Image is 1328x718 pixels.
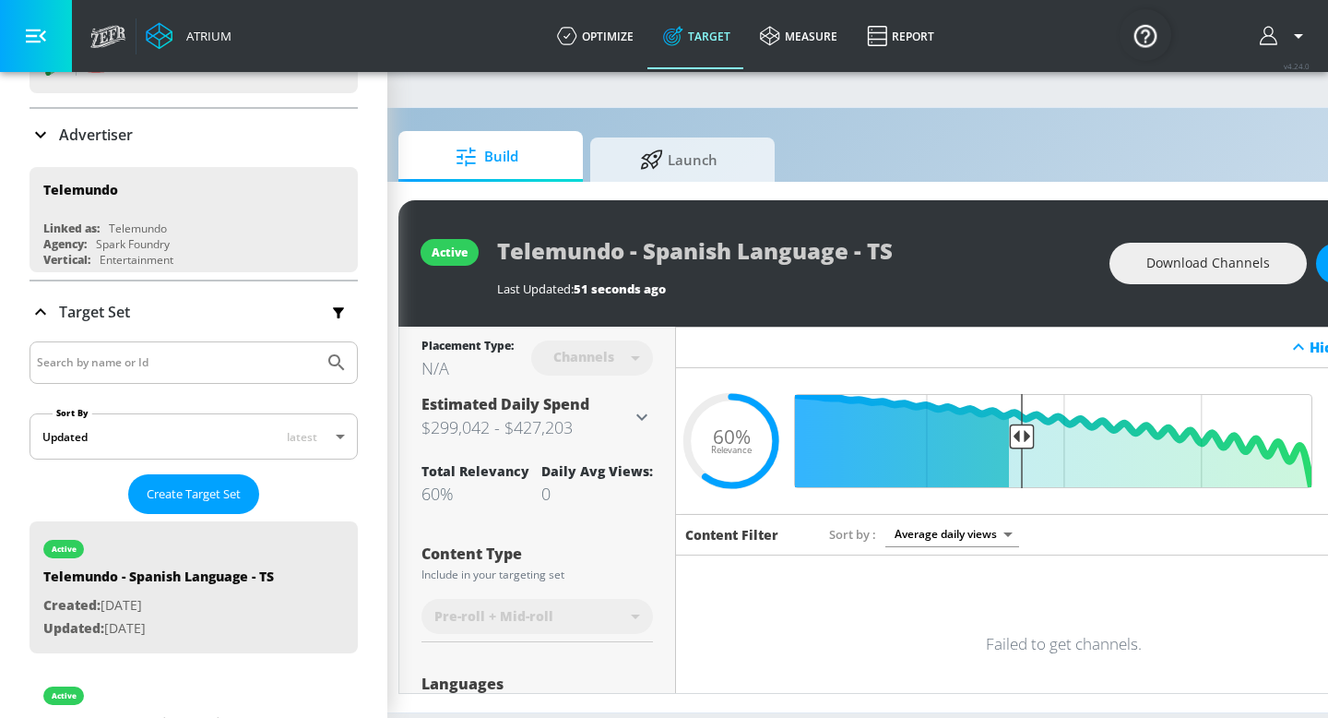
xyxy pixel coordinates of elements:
[986,633,1142,654] h6: Failed to get channels.
[421,676,653,691] div: Languages
[30,521,358,653] div: activeTelemundo - Spanish Language - TSCreated:[DATE]Updated:[DATE]
[287,429,317,445] span: latest
[43,617,274,640] p: [DATE]
[146,22,231,50] a: Atrium
[43,236,87,252] div: Agency:
[147,484,241,505] span: Create Target Set
[885,521,1019,546] div: Average daily views
[1284,61,1310,71] span: v 4.24.0
[685,526,778,544] h6: Content Filter
[30,167,358,272] div: TelemundoLinked as:TelemundoAgency:Spark FoundryVertical:Entertainment
[713,426,751,446] span: 60%
[711,446,752,455] span: Relevance
[179,28,231,44] div: Atrium
[100,252,173,268] div: Entertainment
[52,544,77,554] div: active
[421,569,653,580] div: Include in your targeting set
[541,462,653,480] div: Daily Avg Views:
[609,138,749,182] span: Launch
[1109,243,1307,284] button: Download Channels
[43,568,274,594] div: Telemundo - Spanish Language - TS
[574,281,666,297] span: 51 seconds ago
[421,357,514,379] div: N/A
[542,3,648,69] a: optimize
[43,252,90,268] div: Vertical:
[541,483,653,505] div: 0
[497,281,1091,297] div: Last Updated:
[421,394,653,440] div: Estimated Daily Spend$299,042 - $427,203
[805,394,1322,488] input: Final Threshold
[30,109,358,161] div: Advertiser
[421,338,514,357] div: Placement Type:
[648,3,745,69] a: Target
[128,474,259,514] button: Create Target Set
[42,429,88,445] div: Updated
[421,394,589,414] span: Estimated Daily Spend
[109,221,167,236] div: Telemundo
[43,181,118,198] div: Telemundo
[417,135,557,179] span: Build
[544,349,623,365] div: Channels
[53,407,92,419] label: Sort By
[96,236,170,252] div: Spark Foundry
[421,483,529,505] div: 60%
[59,302,130,322] p: Target Set
[434,607,553,626] span: Pre-roll + Mid-roll
[30,281,358,342] div: Target Set
[852,3,949,69] a: Report
[52,691,77,700] div: active
[421,414,631,440] h3: $299,042 - $427,203
[829,526,876,543] span: Sort by
[37,351,316,375] input: Search by name or Id
[421,546,653,561] div: Content Type
[43,594,274,617] p: [DATE]
[43,221,100,236] div: Linked as:
[1120,9,1171,61] button: Open Resource Center
[43,596,101,614] span: Created:
[59,125,133,145] p: Advertiser
[421,462,529,480] div: Total Relevancy
[43,619,104,637] span: Updated:
[1146,252,1270,275] span: Download Channels
[432,245,468,260] div: active
[745,3,852,69] a: measure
